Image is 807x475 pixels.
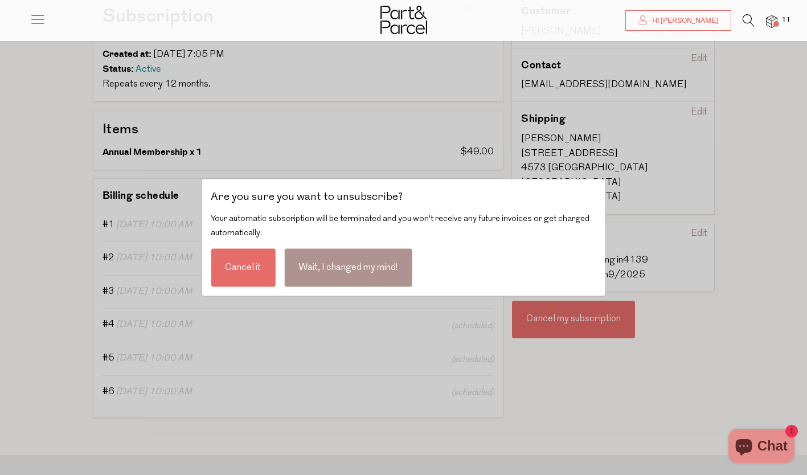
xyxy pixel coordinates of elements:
[211,248,275,286] div: Cancel it
[766,15,777,27] a: 11
[380,6,427,34] img: Part&Parcel
[725,429,798,466] inbox-online-store-chat: Shopify online store chat
[649,16,718,26] span: Hi [PERSON_NAME]
[284,248,412,286] div: Wait, I changed my mind!
[779,15,793,25] span: 11
[211,212,596,240] div: Your automatic subscription will be terminated and you won't receive any future invoices or get c...
[211,189,596,207] div: Are you sure you want to unsubscribe?
[625,10,731,31] a: Hi [PERSON_NAME]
